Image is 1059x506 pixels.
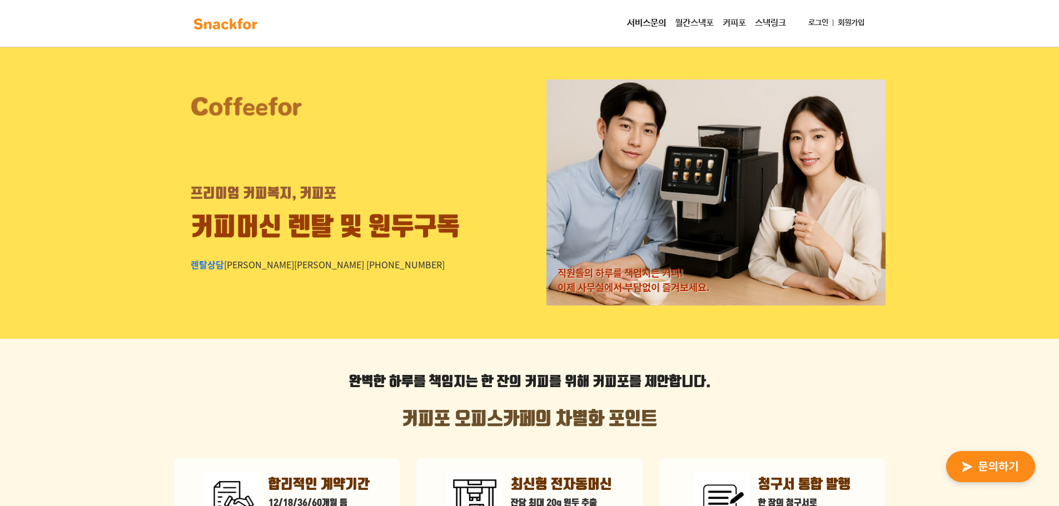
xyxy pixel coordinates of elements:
[833,13,869,33] a: 회원가입
[623,12,670,34] a: 서비스문의
[191,258,445,271] div: [PERSON_NAME][PERSON_NAME] [PHONE_NUMBER]
[349,374,549,390] strong: 완벽한 하루를 책임지는 한 잔의 커피
[191,209,460,247] div: 커피머신 렌탈 및 원두구독
[718,12,750,34] a: 커피포
[511,475,612,495] p: 최신형 전자동머신
[269,475,370,495] p: 합리적인 계약기간
[191,184,336,204] div: 프리미엄 커피복지, 커피포
[191,258,224,271] span: 렌탈상담
[670,12,718,34] a: 월간스낵포
[804,13,833,33] a: 로그인
[558,265,710,295] div: 직원들의 하루를 책임지는 커피! 이제 사무실에서 부담없이 즐겨보세요.
[758,475,851,495] p: 청구서 통합 발행
[750,12,790,34] a: 스낵링크
[174,409,886,430] h2: 커피포 오피스카페의 차별화 포인트
[174,372,886,392] p: 를 위해 커피포를 제안합니다.
[546,79,886,305] img: 렌탈 모델 사진
[191,96,302,117] img: 커피포 로고
[191,15,261,33] img: background-main-color.svg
